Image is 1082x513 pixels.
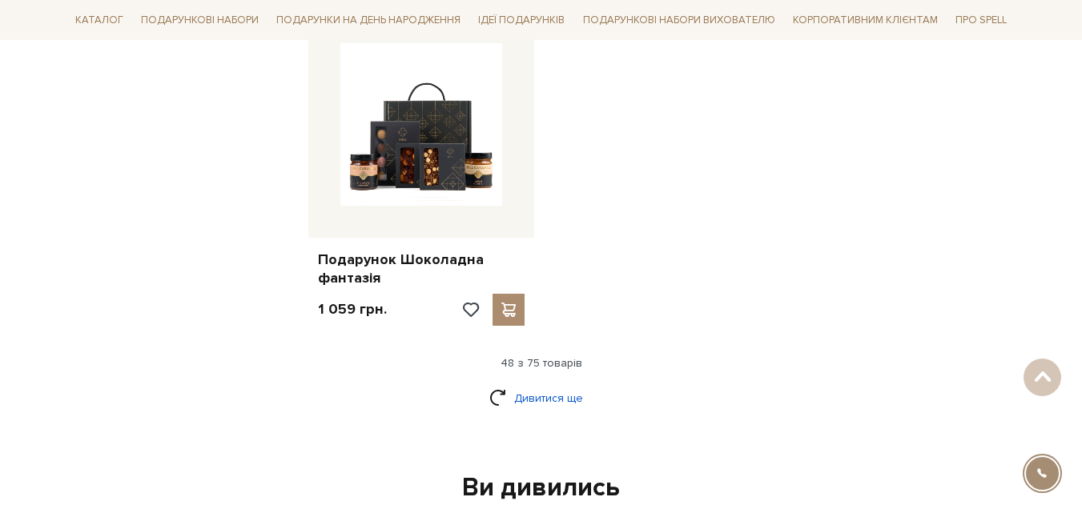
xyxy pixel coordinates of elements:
[318,300,387,319] p: 1 059 грн.
[69,8,130,33] a: Каталог
[489,384,593,412] a: Дивитися ще
[577,6,782,34] a: Подарункові набори вихователю
[135,8,265,33] a: Подарункові набори
[949,8,1013,33] a: Про Spell
[62,356,1020,371] div: 48 з 75 товарів
[318,250,525,288] a: Подарунок Шоколадна фантазія
[78,471,1004,505] div: Ви дивились
[472,8,571,33] a: Ідеї подарунків
[786,6,944,34] a: Корпоративним клієнтам
[270,8,467,33] a: Подарунки на День народження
